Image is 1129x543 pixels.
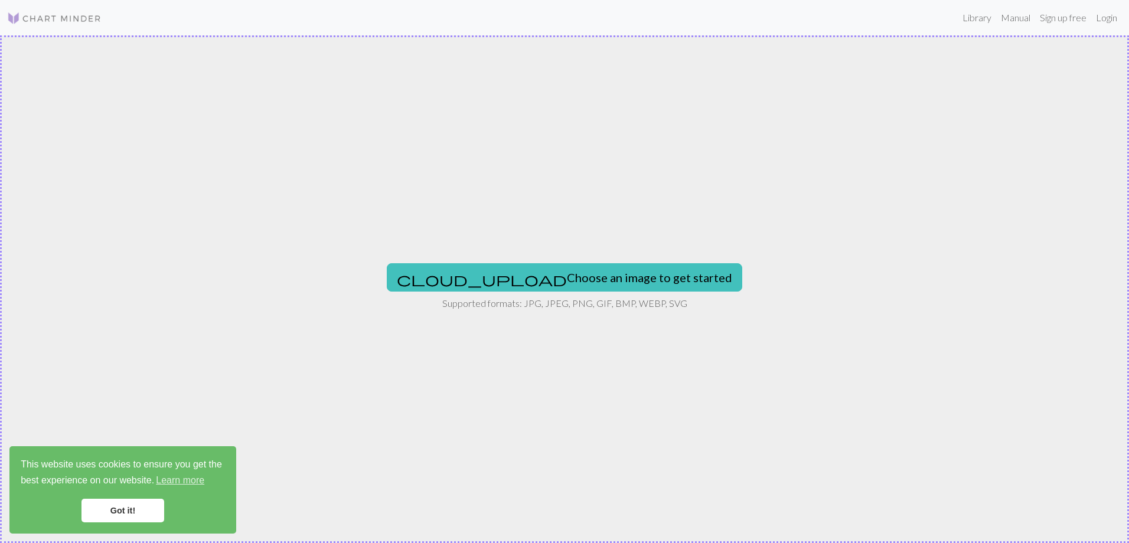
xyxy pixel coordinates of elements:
span: cloud_upload [397,271,567,287]
img: Logo [7,11,102,25]
div: cookieconsent [9,446,236,534]
a: dismiss cookie message [81,499,164,522]
a: Login [1091,6,1122,30]
p: Supported formats: JPG, JPEG, PNG, GIF, BMP, WEBP, SVG [442,296,687,310]
button: Choose an image to get started [387,263,742,292]
span: This website uses cookies to ensure you get the best experience on our website. [21,457,225,489]
a: Manual [996,6,1035,30]
a: Sign up free [1035,6,1091,30]
a: learn more about cookies [154,472,206,489]
a: Library [958,6,996,30]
